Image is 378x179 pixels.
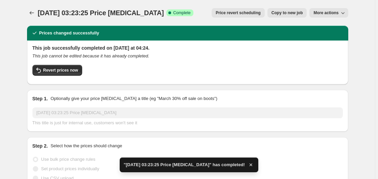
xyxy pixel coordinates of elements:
span: Use bulk price change rules [41,157,95,162]
span: More actions [313,10,338,16]
h2: Step 1. [32,95,48,102]
h2: Prices changed successfully [39,30,99,36]
input: 30% off holiday sale [32,107,343,118]
h2: This job successfully completed on [DATE] at 04:24. [32,45,343,51]
button: Copy to new job [267,8,307,18]
span: Revert prices now [43,68,78,73]
p: Optionally give your price [MEDICAL_DATA] a title (eg "March 30% off sale on boots") [50,95,217,102]
span: Complete [173,10,190,16]
i: This job cannot be edited because it has already completed. [32,53,149,58]
p: Select how the prices should change [50,143,122,149]
span: "[DATE] 03:23:25 Price [MEDICAL_DATA]" has completed! [124,161,245,168]
span: Price revert scheduling [216,10,261,16]
button: More actions [309,8,348,18]
button: Price revert scheduling [212,8,265,18]
h2: Step 2. [32,143,48,149]
button: Price change jobs [27,8,37,18]
span: Set product prices individually [41,166,99,171]
span: [DATE] 03:23:25 Price [MEDICAL_DATA] [38,9,164,17]
span: Copy to new job [271,10,303,16]
span: This title is just for internal use, customers won't see it [32,120,137,125]
button: Revert prices now [32,65,82,76]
